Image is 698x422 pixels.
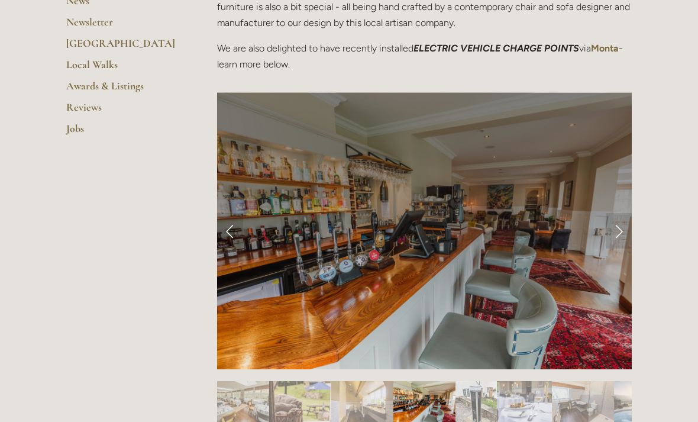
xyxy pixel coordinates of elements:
a: Previous Slide [217,213,243,249]
em: ELECTRIC VEHICLE CHARGE POINTS [413,43,579,54]
a: Local Walks [66,58,179,79]
a: Next Slide [606,213,632,249]
p: We are also delighted to have recently installed via - learn more below. [217,40,632,72]
a: Reviews [66,101,179,122]
a: Jobs [66,122,179,143]
a: Monta [591,43,619,54]
a: [GEOGRAPHIC_DATA] [66,37,179,58]
a: Awards & Listings [66,79,179,101]
a: Newsletter [66,15,179,37]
